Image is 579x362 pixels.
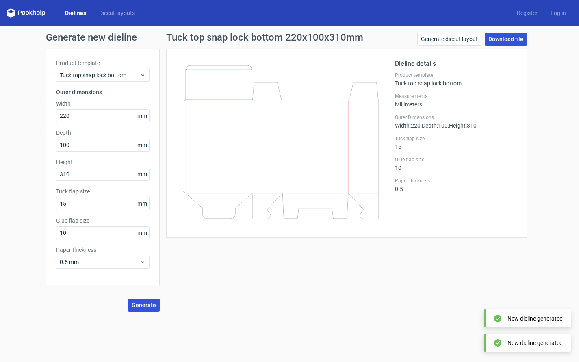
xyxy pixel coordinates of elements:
h1: Tuck top snap lock bottom 220x100x310mm [166,33,363,42]
div: New dieline generated [507,314,563,323]
label: Measurements [395,93,517,100]
a: Generate diecut layout [417,33,481,46]
a: Download file [485,33,527,46]
label: Glue flap size [395,156,517,163]
span: mm [135,139,149,151]
span: Width : 220 [395,122,421,129]
a: Log in [544,9,572,17]
span: 0.5 mm [60,258,140,266]
label: Width [56,100,150,108]
div: 0.5 [395,178,517,192]
span: mm [135,197,149,210]
span: Tuck top snap lock bottom [60,71,140,79]
label: Tuck flap size [56,187,150,195]
label: Height [56,158,150,166]
label: Outer Dimensions [395,114,517,121]
label: Paper thickness [395,178,517,184]
a: Dielines [59,9,93,17]
span: , Depth : 100 [421,122,448,129]
a: Register [510,9,544,17]
span: mm [135,227,149,239]
span: mm [135,168,149,180]
div: New dieline generated [507,339,563,347]
a: Diecut layouts [93,9,141,17]
span: , Height : 310 [448,122,477,129]
span: mm [135,110,149,122]
span: Generate [132,302,156,308]
label: Product template [56,59,150,67]
h2: Dieline details [395,59,517,69]
label: Paper thickness [56,246,150,254]
button: Generate [128,299,160,312]
div: 10 [395,156,517,171]
h3: Outer dimensions [56,88,150,96]
div: Millimeters [395,93,517,108]
div: 15 [395,135,517,150]
div: Tuck top snap lock bottom [395,72,517,87]
label: Depth [56,129,150,137]
label: Glue flap size [56,217,150,225]
h1: Generate new dieline [46,33,533,42]
label: Tuck flap size [395,135,517,142]
label: Product template [395,72,517,78]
